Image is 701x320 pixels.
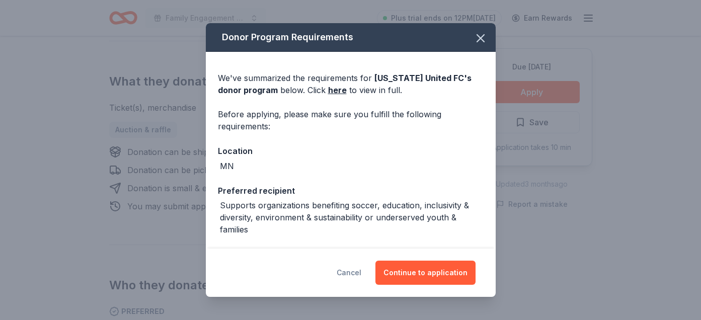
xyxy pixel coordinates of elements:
div: Supports organizations benefiting soccer, education, inclusivity & diversity, environment & susta... [220,199,484,235]
div: We've summarized the requirements for below. Click to view in full. [218,72,484,96]
a: here [328,84,347,96]
div: Donor Program Requirements [206,23,496,52]
div: Location [218,144,484,157]
div: Ineligibility [218,248,484,261]
button: Cancel [337,261,361,285]
div: Preferred recipient [218,184,484,197]
button: Continue to application [375,261,476,285]
div: MN [220,160,234,172]
div: Before applying, please make sure you fulfill the following requirements: [218,108,484,132]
